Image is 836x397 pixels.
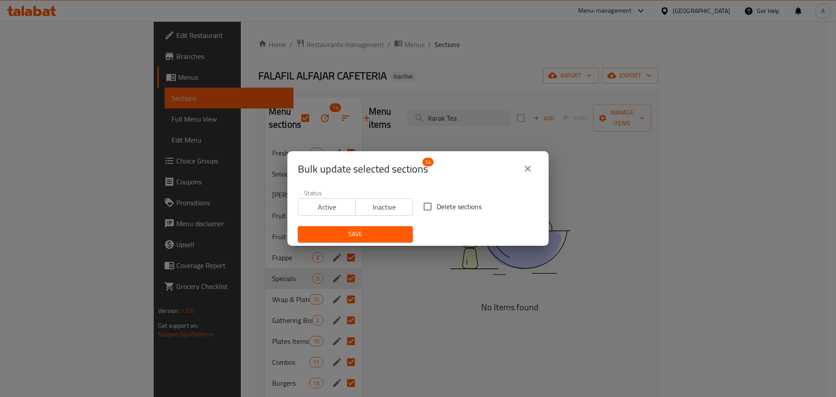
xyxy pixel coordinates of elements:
[302,201,352,214] span: Active
[359,201,410,214] span: Inactive
[298,226,413,242] button: Save
[298,198,356,216] button: Active
[355,198,413,216] button: Inactive
[422,158,434,166] span: 14
[305,229,406,240] span: Save
[517,158,538,179] button: close
[437,201,482,212] span: Delete sections
[298,162,428,176] span: Selected section count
